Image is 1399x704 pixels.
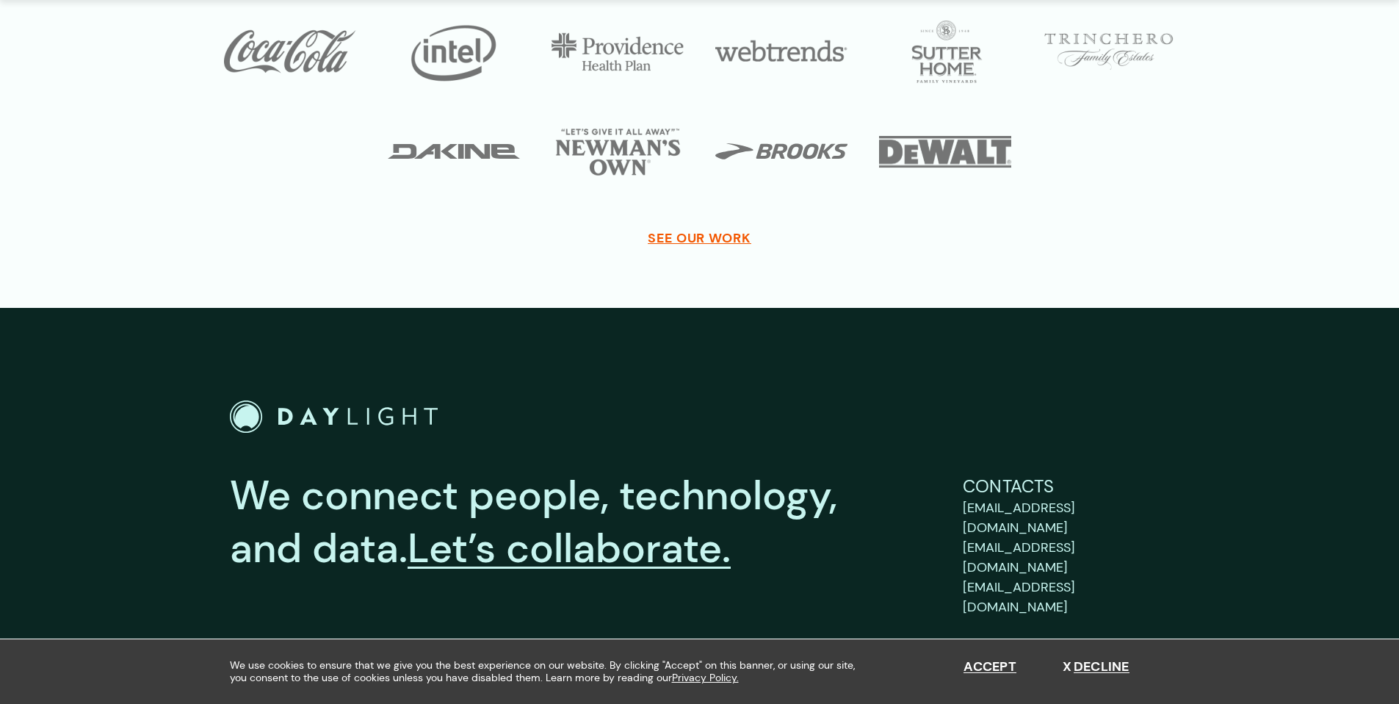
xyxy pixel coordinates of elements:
[963,498,1170,538] a: support@bydaylight.com
[648,230,751,246] a: SEE OUR WORK
[230,470,919,575] p: We connect people, technology, and data.
[408,521,731,574] a: Let’s collaborate.
[230,401,438,434] a: Go to Home Page
[230,401,438,434] img: The Daylight Studio Logo
[963,499,1075,536] span: [EMAIL_ADDRESS][DOMAIN_NAME]
[552,21,684,83] img: Providence Logo
[388,21,520,83] img: Intel Logo
[879,121,1011,183] img: DeWALT Logo
[552,121,684,183] img: Newmans Own Logo
[715,21,847,83] img: Webtrends Logo
[879,21,1011,83] img: Sutter Home Logo
[963,538,1170,578] a: sales@bydaylight.com
[1063,659,1129,675] button: Decline
[963,539,1075,576] span: [EMAIL_ADDRESS][DOMAIN_NAME]
[963,473,1170,500] p: Contacts
[1043,21,1175,83] img: Trinchero Logo
[715,121,847,183] img: Brooks Logo
[672,672,739,684] a: Privacy Policy.
[964,659,1016,675] button: Accept
[224,21,356,83] img: Coca-Cola Logo
[963,578,1075,616] span: [EMAIL_ADDRESS][DOMAIN_NAME]
[230,659,869,684] span: We use cookies to ensure that we give you the best experience on our website. By clicking "Accept...
[388,121,520,183] img: Dakine Logo
[963,578,1170,617] a: careers@bydaylight.com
